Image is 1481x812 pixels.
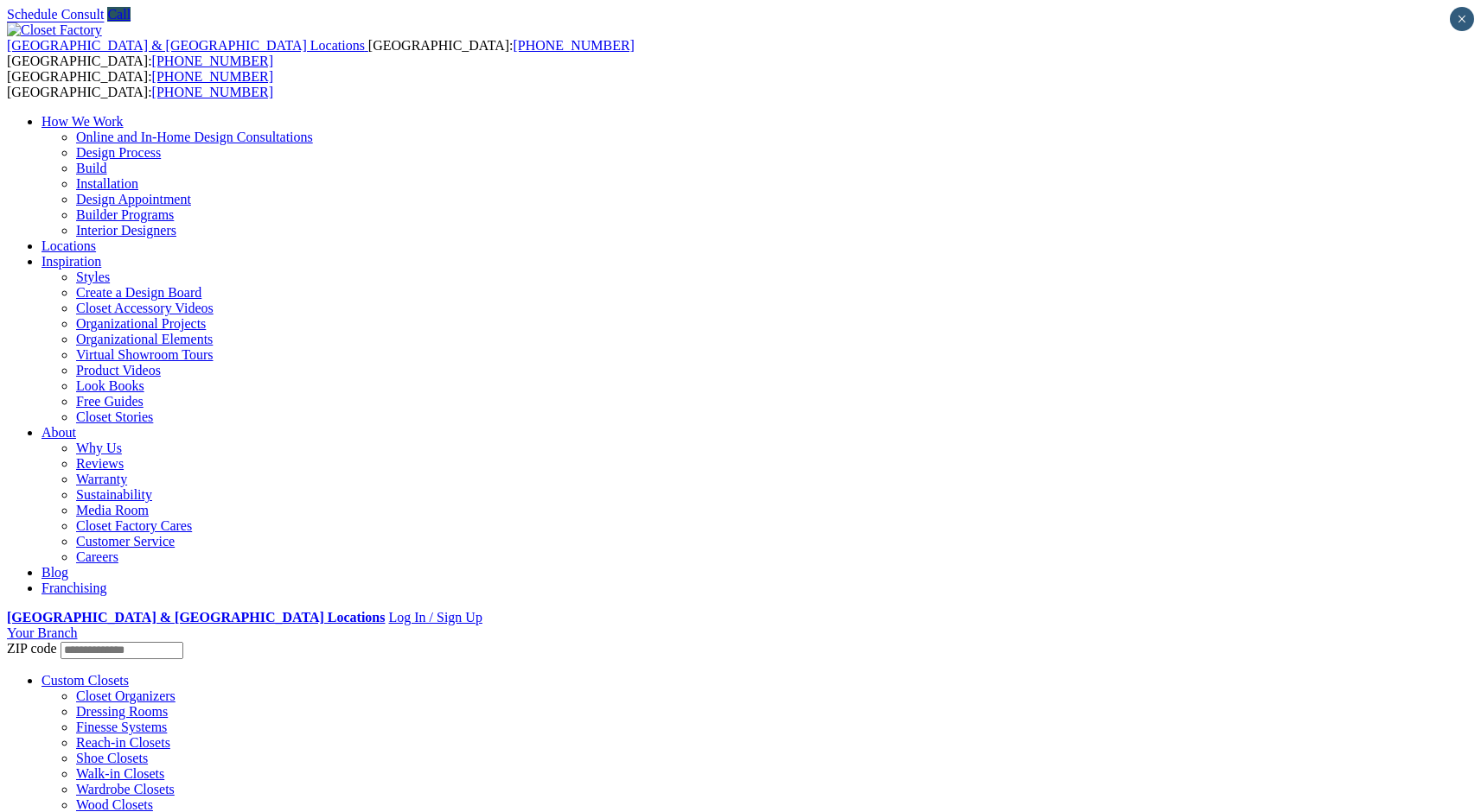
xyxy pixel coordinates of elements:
[76,704,168,719] a: Dressing Rooms
[76,751,148,765] a: Shoe Closets
[7,38,368,53] a: [GEOGRAPHIC_DATA] & [GEOGRAPHIC_DATA] Locations
[76,285,201,300] a: Create a Design Board
[7,7,104,22] a: Schedule Consult
[76,503,149,517] a: Media Room
[76,441,122,455] a: Why Us
[76,378,144,393] a: Look Books
[7,22,102,38] img: Closet Factory
[76,207,174,222] a: Builder Programs
[7,38,635,68] span: [GEOGRAPHIC_DATA]: [GEOGRAPHIC_DATA]:
[41,580,107,595] a: Franchising
[76,735,170,750] a: Reach-in Closets
[76,347,214,362] a: Virtual Showroom Tours
[41,238,96,253] a: Locations
[76,766,164,781] a: Walk-in Closets
[152,69,273,84] a: [PHONE_NUMBER]
[152,54,273,68] a: [PHONE_NUMBER]
[107,7,131,22] a: Call
[76,316,206,331] a: Organizational Projects
[76,534,175,549] a: Customer Service
[76,720,167,734] a: Finesse Systems
[1450,7,1474,31] button: Close
[76,394,144,409] a: Free Guides
[7,38,365,53] span: [GEOGRAPHIC_DATA] & [GEOGRAPHIC_DATA] Locations
[41,425,76,440] a: About
[76,487,152,502] a: Sustainability
[41,673,129,688] a: Custom Closets
[388,610,482,625] a: Log In / Sign Up
[76,409,153,424] a: Closet Stories
[61,642,183,659] input: Enter your Zip code
[76,332,213,346] a: Organizational Elements
[76,130,313,144] a: Online and In-Home Design Consultations
[7,641,57,656] span: ZIP code
[76,472,127,486] a: Warranty
[76,145,161,160] a: Design Process
[76,549,118,564] a: Careers
[76,797,153,812] a: Wood Closets
[76,363,161,377] a: Product Videos
[76,176,138,191] a: Installation
[152,85,273,99] a: [PHONE_NUMBER]
[76,270,110,284] a: Styles
[76,192,191,206] a: Design Appointment
[76,518,192,533] a: Closet Factory Cares
[76,688,176,703] a: Closet Organizers
[7,610,385,625] a: [GEOGRAPHIC_DATA] & [GEOGRAPHIC_DATA] Locations
[7,625,77,640] a: Your Branch
[513,38,634,53] a: [PHONE_NUMBER]
[7,69,273,99] span: [GEOGRAPHIC_DATA]: [GEOGRAPHIC_DATA]:
[76,456,124,471] a: Reviews
[76,782,175,796] a: Wardrobe Closets
[41,114,124,129] a: How We Work
[41,565,68,580] a: Blog
[76,161,107,175] a: Build
[76,301,214,315] a: Closet Accessory Videos
[76,223,176,238] a: Interior Designers
[41,254,101,269] a: Inspiration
